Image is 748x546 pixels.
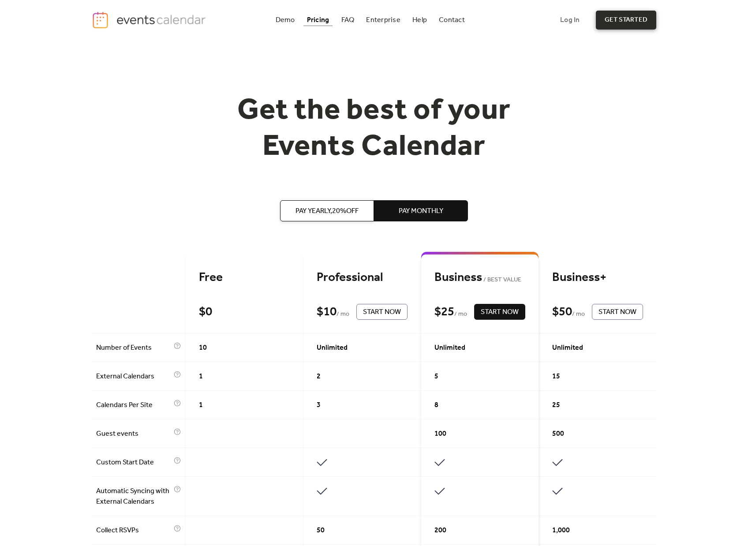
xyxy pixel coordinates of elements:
[434,304,454,320] div: $ 25
[96,400,172,411] span: Calendars Per Site
[552,400,560,411] span: 25
[399,206,443,217] span: Pay Monthly
[356,304,408,320] button: Start Now
[439,18,465,22] div: Contact
[435,14,468,26] a: Contact
[88,56,95,63] img: tab_keywords_by_traffic_grey.svg
[92,11,208,29] a: home
[598,307,636,318] span: Start Now
[552,525,570,536] span: 1,000
[551,11,588,30] a: Log In
[24,56,31,63] img: tab_domain_overview_orange.svg
[25,14,43,21] div: v 4.0.25
[317,343,348,353] span: Unlimited
[317,304,337,320] div: $ 10
[317,400,321,411] span: 3
[303,14,333,26] a: Pricing
[434,429,446,439] span: 100
[552,304,572,320] div: $ 50
[272,14,299,26] a: Demo
[338,14,358,26] a: FAQ
[434,343,465,353] span: Unlimited
[337,309,349,320] span: / mo
[552,270,643,285] div: Business+
[199,304,212,320] div: $ 0
[97,56,149,62] div: Keywords by Traffic
[23,23,97,30] div: Domain: [DOMAIN_NAME]
[552,343,583,353] span: Unlimited
[317,270,408,285] div: Professional
[434,400,438,411] span: 8
[96,371,172,382] span: External Calendars
[474,304,525,320] button: Start Now
[307,18,329,22] div: Pricing
[96,343,172,353] span: Number of Events
[96,486,172,507] span: Automatic Syncing with External Calendars
[199,343,207,353] span: 10
[96,525,172,536] span: Collect RSVPs
[572,309,585,320] span: / mo
[409,14,430,26] a: Help
[592,304,643,320] button: Start Now
[199,400,203,411] span: 1
[341,18,355,22] div: FAQ
[295,206,359,217] span: Pay Yearly, 20% off
[205,93,543,165] h1: Get the best of your Events Calendar
[317,525,325,536] span: 50
[412,18,427,22] div: Help
[374,200,468,221] button: Pay Monthly
[481,307,519,318] span: Start Now
[96,457,172,468] span: Custom Start Date
[199,270,290,285] div: Free
[552,371,560,382] span: 15
[14,14,21,21] img: logo_orange.svg
[363,307,401,318] span: Start Now
[434,371,438,382] span: 5
[14,23,21,30] img: website_grey.svg
[280,200,374,221] button: Pay Yearly,20%off
[434,270,525,285] div: Business
[317,371,321,382] span: 2
[34,56,79,62] div: Domain Overview
[596,11,656,30] a: get started
[454,309,467,320] span: / mo
[363,14,404,26] a: Enterprise
[276,18,295,22] div: Demo
[366,18,400,22] div: Enterprise
[96,429,172,439] span: Guest events
[482,275,521,285] span: BEST VALUE
[199,371,203,382] span: 1
[552,429,564,439] span: 500
[434,525,446,536] span: 200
